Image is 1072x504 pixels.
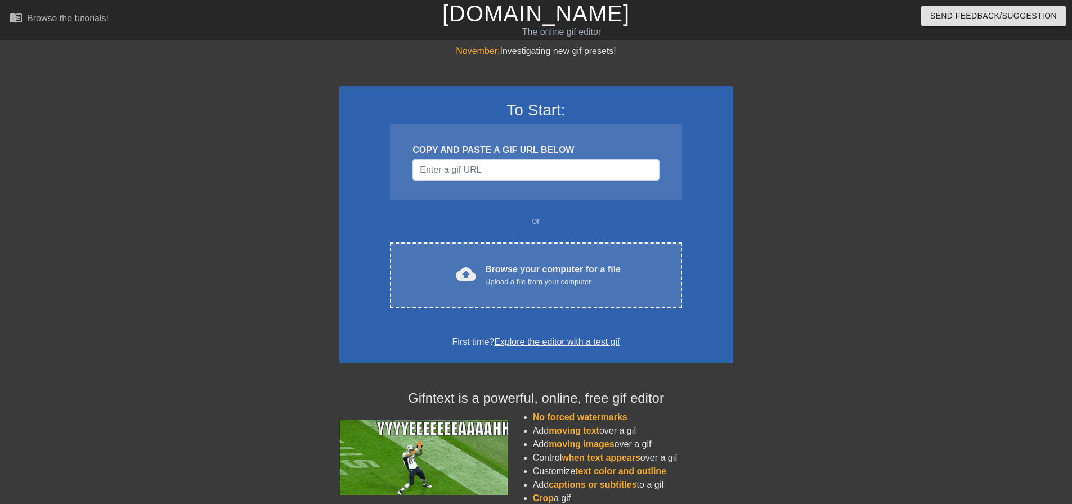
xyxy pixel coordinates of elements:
a: [DOMAIN_NAME] [442,1,630,26]
h4: Gifntext is a powerful, online, free gif editor [339,390,733,407]
span: Send Feedback/Suggestion [930,9,1057,23]
div: COPY AND PASTE A GIF URL BELOW [412,143,659,157]
span: moving images [549,439,614,449]
li: Add over a gif [533,438,733,451]
div: Investigating new gif presets! [339,44,733,58]
span: text color and outline [575,466,666,476]
li: Add over a gif [533,424,733,438]
button: Send Feedback/Suggestion [921,6,1066,26]
span: when text appears [562,453,640,462]
span: Crop [533,493,554,503]
span: November: [456,46,500,56]
span: moving text [549,426,599,435]
li: Control over a gif [533,451,733,465]
div: First time? [354,335,719,349]
span: captions or subtitles [549,480,636,489]
span: cloud_upload [456,264,476,284]
div: The online gif editor [363,25,760,39]
span: No forced watermarks [533,412,627,422]
div: or [369,214,704,228]
li: Customize [533,465,733,478]
a: Explore the editor with a test gif [494,337,620,346]
li: Add to a gif [533,478,733,492]
div: Browse your computer for a file [485,263,621,287]
div: Browse the tutorials! [27,13,109,23]
div: Upload a file from your computer [485,276,621,287]
span: menu_book [9,11,23,24]
img: football_small.gif [339,420,508,495]
input: Username [412,159,659,181]
h3: To Start: [354,101,719,120]
a: Browse the tutorials! [9,11,109,28]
